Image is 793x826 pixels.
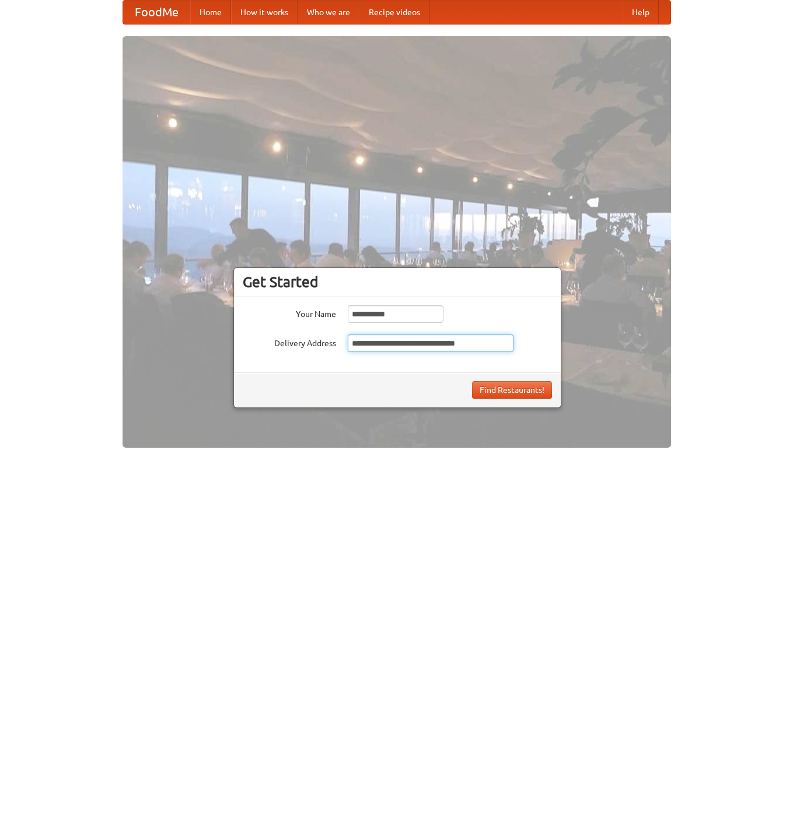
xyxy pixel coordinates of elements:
h3: Get Started [243,273,552,291]
a: FoodMe [123,1,190,24]
a: Recipe videos [359,1,429,24]
label: Your Name [243,305,336,320]
label: Delivery Address [243,334,336,349]
a: Help [623,1,659,24]
a: How it works [231,1,298,24]
a: Who we are [298,1,359,24]
button: Find Restaurants! [472,381,552,399]
a: Home [190,1,231,24]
